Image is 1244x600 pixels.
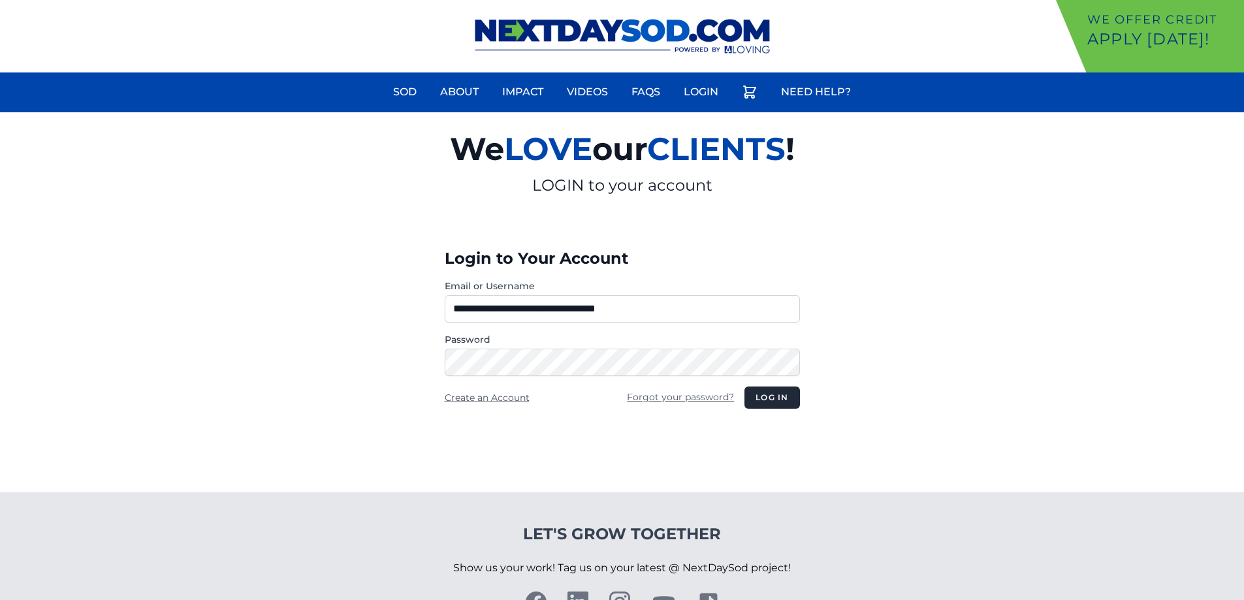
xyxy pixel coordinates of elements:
label: Email or Username [445,279,800,292]
a: Sod [385,76,424,108]
a: About [432,76,486,108]
a: Forgot your password? [627,391,734,403]
button: Log in [744,387,799,409]
span: LOVE [504,130,592,168]
a: Need Help? [773,76,859,108]
a: Create an Account [445,392,530,403]
h2: We our ! [298,123,946,175]
a: FAQs [624,76,668,108]
p: Show us your work! Tag us on your latest @ NextDaySod project! [453,545,791,592]
p: Apply [DATE]! [1087,29,1239,50]
label: Password [445,333,800,346]
span: CLIENTS [647,130,786,168]
p: We offer Credit [1087,10,1239,29]
a: Login [676,76,726,108]
h4: Let's Grow Together [453,524,791,545]
h3: Login to Your Account [445,248,800,269]
p: LOGIN to your account [298,175,946,196]
a: Videos [559,76,616,108]
a: Impact [494,76,551,108]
